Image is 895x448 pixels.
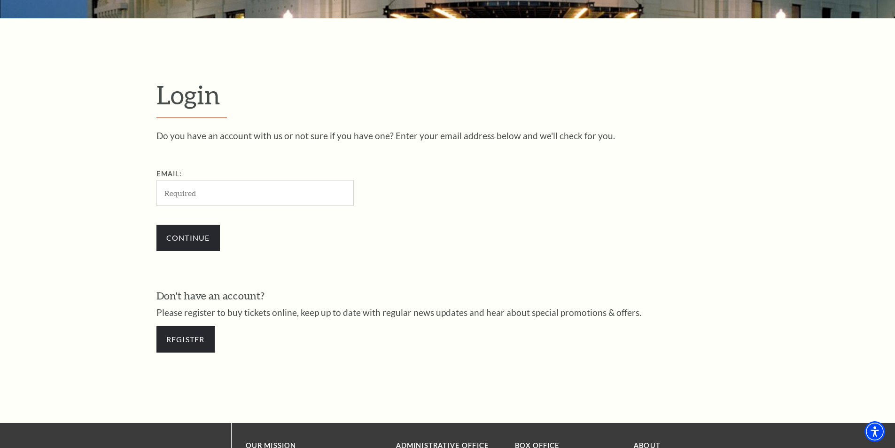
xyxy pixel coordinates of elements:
[156,326,215,353] a: Register
[864,421,885,442] div: Accessibility Menu
[156,289,739,303] h3: Don't have an account?
[156,225,220,251] input: Submit button
[156,308,739,317] p: Please register to buy tickets online, keep up to date with regular news updates and hear about s...
[156,131,739,140] p: Do you have an account with us or not sure if you have one? Enter your email address below and we...
[156,79,220,110] span: Login
[156,180,354,206] input: Required
[156,170,182,178] label: Email:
